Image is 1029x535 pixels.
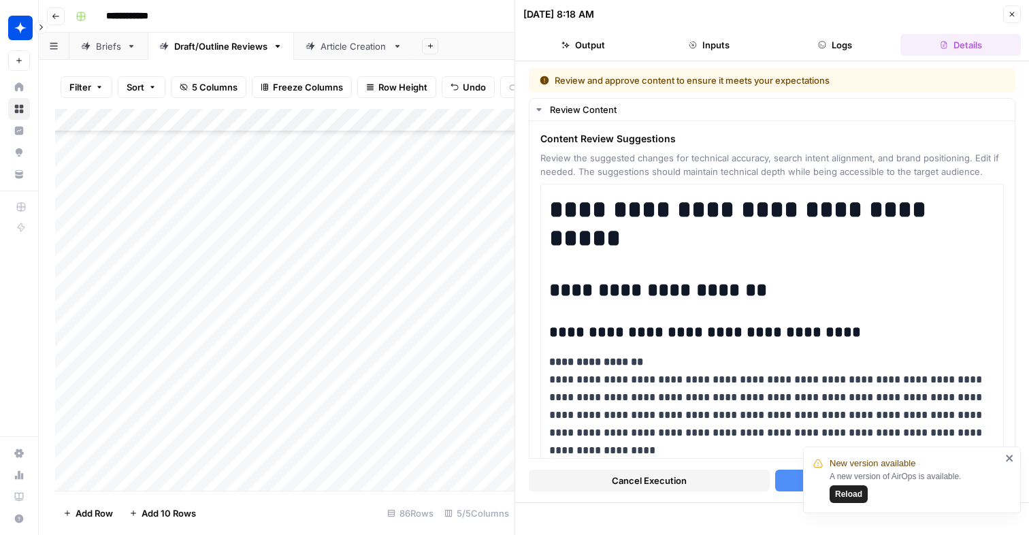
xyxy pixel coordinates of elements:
[463,80,486,94] span: Undo
[142,506,196,520] span: Add 10 Rows
[252,76,352,98] button: Freeze Columns
[1005,453,1015,464] button: close
[382,502,439,524] div: 86 Rows
[612,474,687,487] span: Cancel Execution
[442,76,495,98] button: Undo
[830,457,915,470] span: New version available
[8,11,30,45] button: Workspace: Wiz
[8,163,30,185] a: Your Data
[900,34,1021,56] button: Details
[127,80,144,94] span: Sort
[171,76,246,98] button: 5 Columns
[523,34,644,56] button: Output
[540,151,1004,178] span: Review the suggested changes for technical accuracy, search intent alignment, and brand positioni...
[8,76,30,98] a: Home
[529,470,770,491] button: Cancel Execution
[69,80,91,94] span: Filter
[540,132,1004,146] span: Content Review Suggestions
[273,80,343,94] span: Freeze Columns
[529,99,1015,120] button: Review Content
[830,470,1001,503] div: A new version of AirOps is available.
[8,142,30,163] a: Opportunities
[76,506,113,520] span: Add Row
[69,33,148,60] a: Briefs
[8,16,33,40] img: Wiz Logo
[8,442,30,464] a: Settings
[830,485,868,503] button: Reload
[439,502,514,524] div: 5/5 Columns
[540,74,917,87] div: Review and approve content to ensure it meets your expectations
[8,508,30,530] button: Help + Support
[835,488,862,500] span: Reload
[8,486,30,508] a: Learning Hub
[118,76,165,98] button: Sort
[8,98,30,120] a: Browse
[8,464,30,486] a: Usage
[357,76,436,98] button: Row Height
[192,80,238,94] span: 5 Columns
[96,39,121,53] div: Briefs
[61,76,112,98] button: Filter
[775,34,896,56] button: Logs
[775,470,1016,491] button: Accept Output
[294,33,414,60] a: Article Creation
[174,39,267,53] div: Draft/Outline Reviews
[523,7,594,21] div: [DATE] 8:18 AM
[55,502,121,524] button: Add Row
[649,34,770,56] button: Inputs
[8,120,30,142] a: Insights
[378,80,427,94] span: Row Height
[121,502,204,524] button: Add 10 Rows
[321,39,387,53] div: Article Creation
[550,103,1007,116] div: Review Content
[148,33,294,60] a: Draft/Outline Reviews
